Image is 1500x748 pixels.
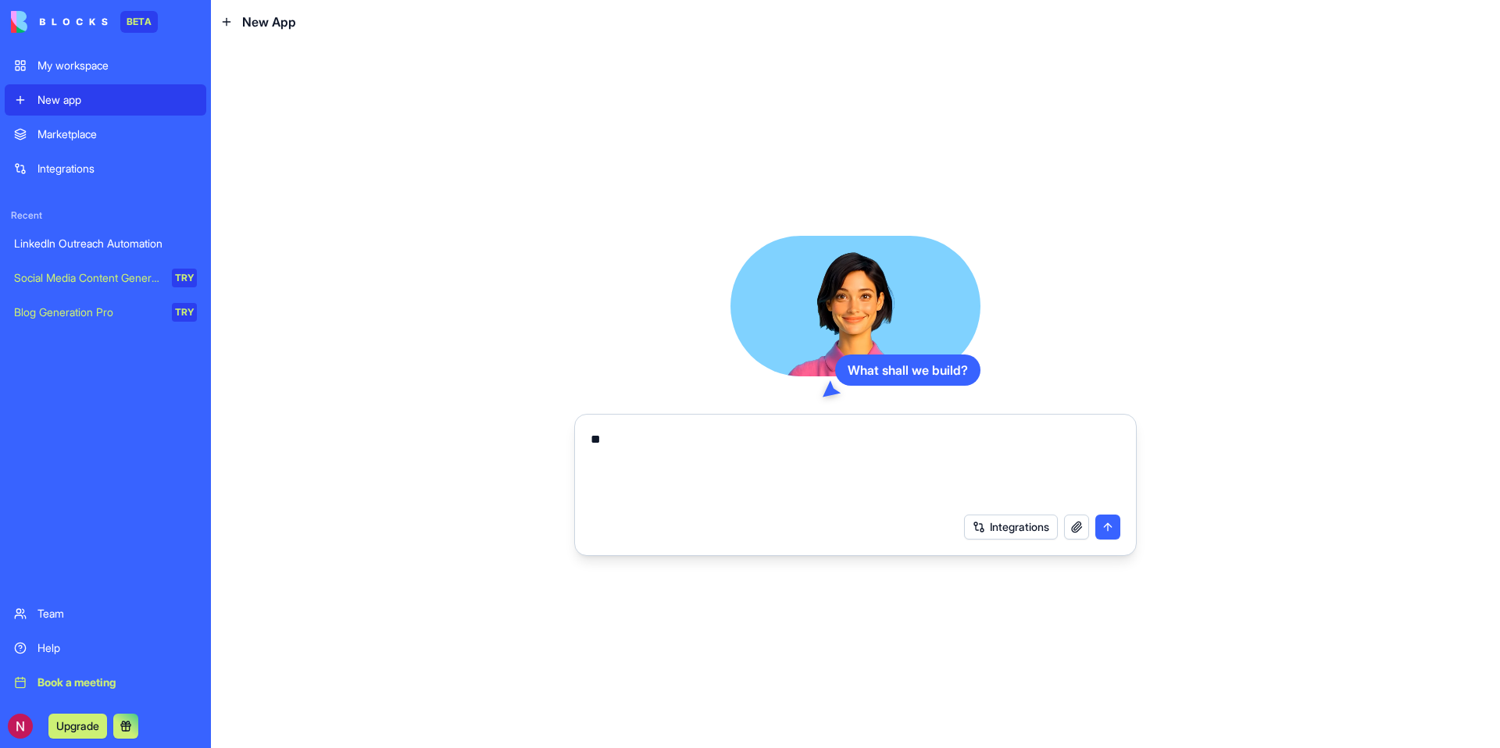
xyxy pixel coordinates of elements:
span: New App [242,12,296,31]
span: Recent [5,209,206,222]
a: My workspace [5,50,206,81]
div: Marketplace [37,126,197,142]
div: My workspace [37,58,197,73]
div: What shall we build? [835,354,980,386]
a: Upgrade [48,718,107,733]
a: Integrations [5,153,206,184]
a: LinkedIn Outreach Automation [5,228,206,259]
div: LinkedIn Outreach Automation [14,236,197,251]
img: logo [11,11,108,33]
a: Marketplace [5,119,206,150]
a: Help [5,632,206,664]
button: Upgrade [48,714,107,739]
a: New app [5,84,206,116]
div: New app [37,92,197,108]
button: Integrations [964,515,1058,540]
div: Team [37,606,197,622]
div: Book a meeting [37,675,197,690]
div: Help [37,640,197,656]
a: Team [5,598,206,629]
a: Blog Generation ProTRY [5,297,206,328]
a: Social Media Content GeneratorTRY [5,262,206,294]
div: Social Media Content Generator [14,270,161,286]
div: Integrations [37,161,197,176]
a: Book a meeting [5,667,206,698]
div: Blog Generation Pro [14,305,161,320]
div: TRY [172,303,197,322]
img: ACg8ocJljcJVg63MWo_Oqugo6CogbWKjB1eTSiEZrtMFNxPnnvPnrg=s96-c [8,714,33,739]
div: TRY [172,269,197,287]
a: BETA [11,11,158,33]
div: BETA [120,11,158,33]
